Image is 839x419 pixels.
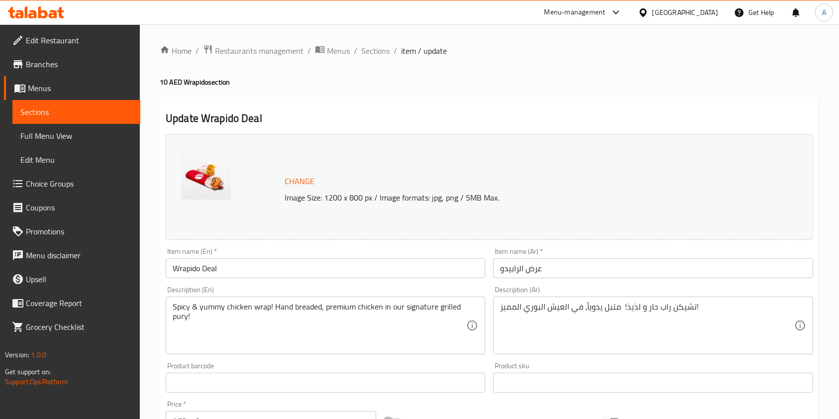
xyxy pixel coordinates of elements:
div: Menu-management [544,6,606,18]
span: Edit Restaurant [26,34,132,46]
span: Version: [5,348,29,361]
span: Full Menu View [20,130,132,142]
a: Menu disclaimer [4,243,140,267]
li: / [308,45,311,57]
p: Image Size: 1200 x 800 px / Image formats: jpg, png / 5MB Max. [281,192,743,204]
a: Support.OpsPlatform [5,375,68,388]
span: Grocery Checklist [26,321,132,333]
li: / [196,45,199,57]
a: Grocery Checklist [4,315,140,339]
span: Promotions [26,225,132,237]
span: Sections [20,106,132,118]
span: A [822,7,826,18]
h4: 10 AED Wrapido section [160,77,819,87]
li: / [354,45,357,57]
input: Enter name En [166,258,485,278]
a: Coupons [4,196,140,219]
h2: Update Wrapido Deal [166,111,813,126]
span: Change [285,174,315,189]
a: Upsell [4,267,140,291]
span: Menus [327,45,350,57]
img: Wrapido_Deal_1638959615706319086.jpg [181,150,231,200]
span: Choice Groups [26,178,132,190]
a: Home [160,45,192,57]
span: item / update [401,45,447,57]
span: Upsell [26,273,132,285]
a: Menus [4,76,140,100]
span: Branches [26,58,132,70]
input: Please enter product barcode [166,373,485,393]
div: [GEOGRAPHIC_DATA] [652,7,718,18]
a: Promotions [4,219,140,243]
nav: breadcrumb [160,44,819,57]
a: Branches [4,52,140,76]
a: Restaurants management [203,44,304,57]
span: Coupons [26,202,132,213]
span: Get support on: [5,365,51,378]
a: Full Menu View [12,124,140,148]
textarea: تشيكن راب حار و لذيذ! متبل يدوياً، في العيش البوري المميز! [500,302,794,349]
input: Please enter product sku [493,373,813,393]
a: Sections [361,45,390,57]
span: 1.0.0 [31,348,46,361]
span: Menus [28,82,132,94]
span: Edit Menu [20,154,132,166]
a: Choice Groups [4,172,140,196]
span: Restaurants management [215,45,304,57]
button: Change [281,171,318,192]
input: Enter name Ar [493,258,813,278]
a: Menus [315,44,350,57]
li: / [394,45,397,57]
a: Coverage Report [4,291,140,315]
a: Edit Restaurant [4,28,140,52]
span: Coverage Report [26,297,132,309]
a: Sections [12,100,140,124]
a: Edit Menu [12,148,140,172]
textarea: Spicy & yummy chicken wrap! Hand breaded, premium chicken in our signature grilled pury! [173,302,466,349]
span: Menu disclaimer [26,249,132,261]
